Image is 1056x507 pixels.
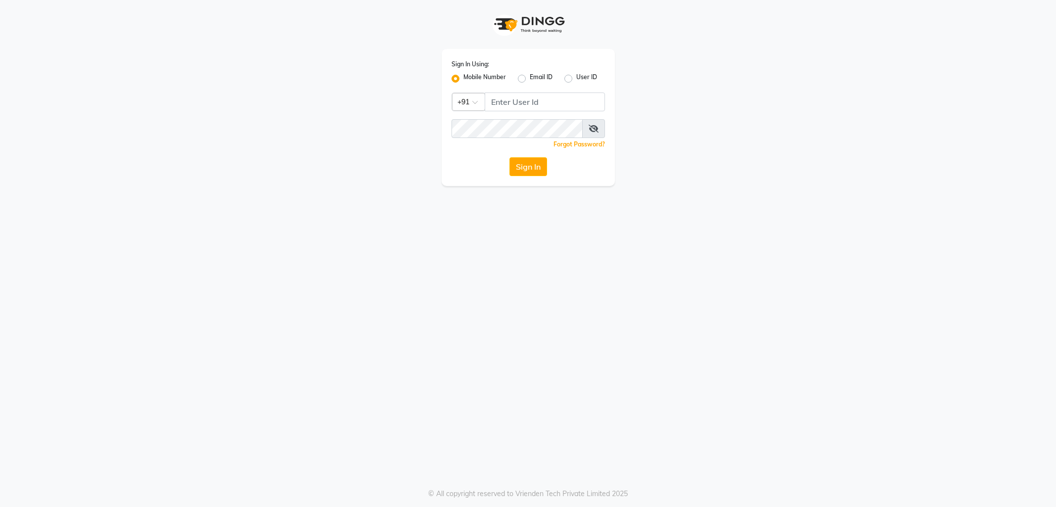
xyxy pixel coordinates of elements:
[485,92,605,111] input: Username
[576,73,597,85] label: User ID
[553,140,605,148] a: Forgot Password?
[530,73,553,85] label: Email ID
[509,157,547,176] button: Sign In
[452,119,583,138] input: Username
[452,60,489,69] label: Sign In Using:
[489,10,568,39] img: logo1.svg
[463,73,506,85] label: Mobile Number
